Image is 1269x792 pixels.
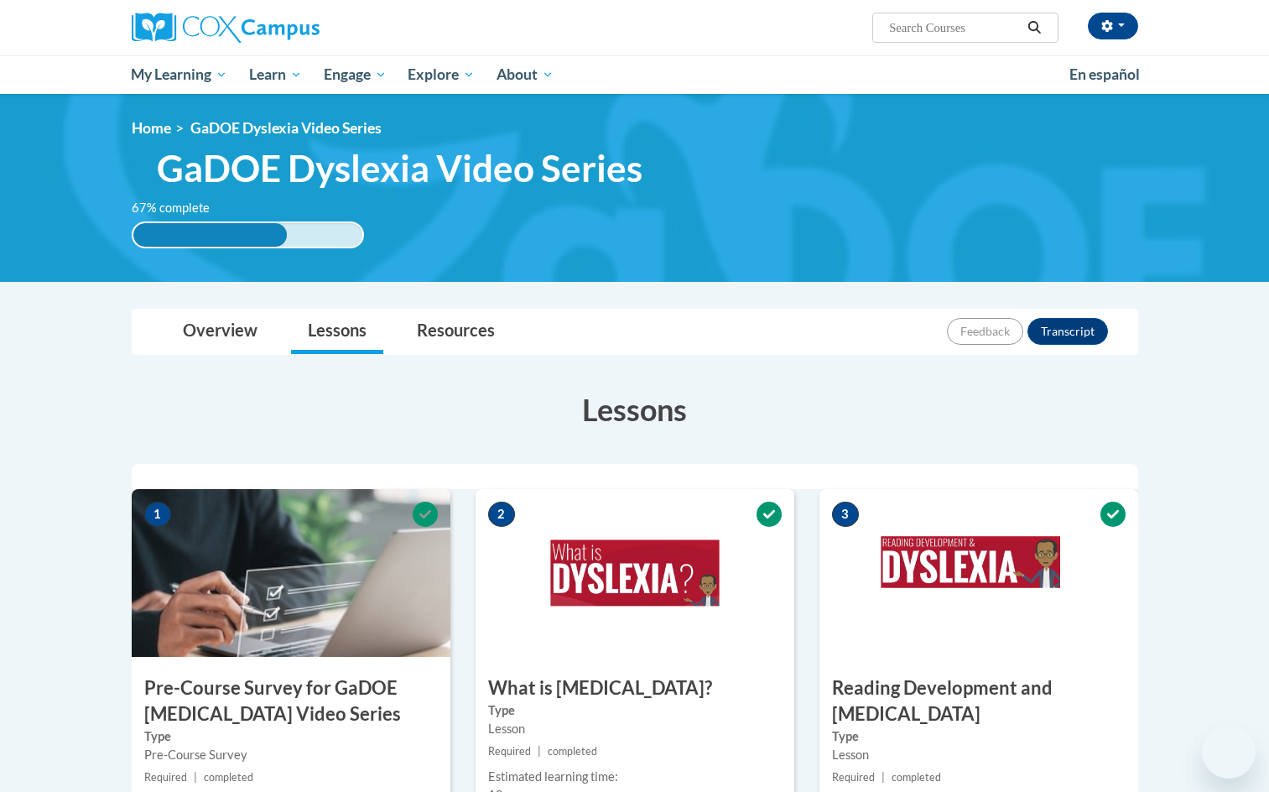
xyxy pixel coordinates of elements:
[488,745,531,758] span: Required
[132,119,171,137] a: Home
[249,65,302,85] span: Learn
[488,768,782,786] div: Estimated learning time:
[408,65,475,85] span: Explore
[400,310,512,354] a: Resources
[194,771,197,784] span: |
[107,55,1163,94] div: Main menu
[132,675,450,727] h3: Pre-Course Survey for GaDOE [MEDICAL_DATA] Video Series
[1058,57,1151,92] a: En español
[1022,18,1047,38] button: Search
[132,13,320,43] img: Cox Campus
[1069,65,1140,83] span: En español
[133,223,287,247] div: 67% complete
[476,675,794,701] h3: What is [MEDICAL_DATA]?
[132,489,450,657] img: Course Image
[204,771,253,784] span: completed
[190,119,382,137] span: GaDOE Dyslexia Video Series
[132,199,228,217] label: 67% complete
[488,502,515,527] span: 2
[132,388,1138,430] h3: Lessons
[497,65,554,85] span: About
[166,310,274,354] a: Overview
[324,65,387,85] span: Engage
[819,675,1138,727] h3: Reading Development and [MEDICAL_DATA]
[832,746,1126,764] div: Lesson
[313,55,398,94] a: Engage
[476,489,794,657] img: Course Image
[887,18,1022,38] input: Search Courses
[1202,725,1256,779] iframe: Button to launch messaging window
[144,771,187,784] span: Required
[238,55,313,94] a: Learn
[486,55,564,94] a: About
[132,13,450,43] a: Cox Campus
[882,771,885,784] span: |
[832,727,1126,746] label: Type
[397,55,486,94] a: Explore
[488,701,782,720] label: Type
[832,502,859,527] span: 3
[291,310,383,354] a: Lessons
[1088,13,1138,39] button: Account Settings
[131,65,227,85] span: My Learning
[947,318,1023,345] button: Feedback
[538,745,541,758] span: |
[144,502,171,527] span: 1
[488,720,782,738] div: Lesson
[144,746,438,764] div: Pre-Course Survey
[892,771,941,784] span: completed
[548,745,597,758] span: completed
[832,771,875,784] span: Required
[819,489,1138,657] img: Course Image
[157,146,642,190] span: GaDOE Dyslexia Video Series
[144,727,438,746] label: Type
[121,55,239,94] a: My Learning
[1027,318,1108,345] button: Transcript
